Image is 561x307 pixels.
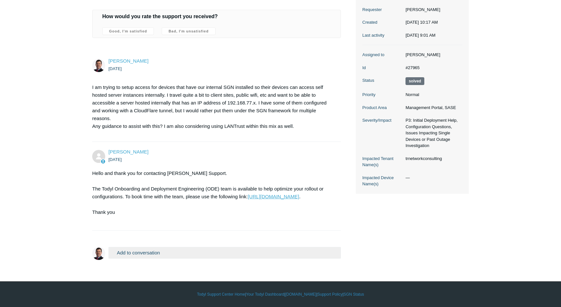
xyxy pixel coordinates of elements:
[362,65,402,71] dt: Id
[362,52,402,58] dt: Assigned to
[362,6,402,13] dt: Requester
[362,155,402,168] dt: Impacted Tenant Name(s)
[402,104,462,111] dd: Management Portal, SASE
[362,19,402,26] dt: Created
[402,155,462,162] dd: trnetworkconsulting
[108,66,122,71] time: 09/07/2025, 10:17
[405,20,438,25] time: 09/07/2025, 10:17
[108,58,148,64] a: [PERSON_NAME]
[92,169,334,224] div: Hello and thank you for contacting [PERSON_NAME] Support. The Todyl Onboarding and Deployment Eng...
[362,32,402,39] dt: Last activity
[402,52,462,58] dd: [PERSON_NAME]
[108,58,148,64] span: Todd Reibling
[248,194,299,199] a: [URL][DOMAIN_NAME]
[108,149,148,154] span: Kris Haire
[402,65,462,71] dd: #27965
[362,104,402,111] dt: Product Area
[102,27,154,35] label: Good, I'm satisfied
[108,247,341,258] button: Add to conversation
[362,92,402,98] dt: Priority
[362,117,402,124] dt: Severity/Impact
[405,77,424,85] span: This request has been solved
[318,291,343,297] a: Support Policy
[362,175,402,187] dt: Impacted Device Name(s)
[92,291,469,297] div: | | | |
[246,291,284,297] a: Your Todyl Dashboard
[102,13,331,20] h4: How would you rate the support you received?
[402,92,462,98] dd: Normal
[362,77,402,84] dt: Status
[197,291,245,297] a: Todyl Support Center Home
[285,291,316,297] a: [DOMAIN_NAME]
[405,33,435,38] time: 09/09/2025, 09:01
[402,6,462,13] dd: [PERSON_NAME]
[108,149,148,154] a: [PERSON_NAME]
[162,27,215,35] label: Bad, I'm unsatisfied
[402,117,462,149] dd: P3: Initial Deployment Help, Configuration Questions, Issues Impacting Single Devices or Past Out...
[108,157,122,162] time: 09/08/2025, 08:52
[92,83,334,130] p: I am trying to setup access for devices that have our internal SGN installed so their devices can...
[343,291,364,297] a: SGN Status
[402,175,462,181] dd: —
